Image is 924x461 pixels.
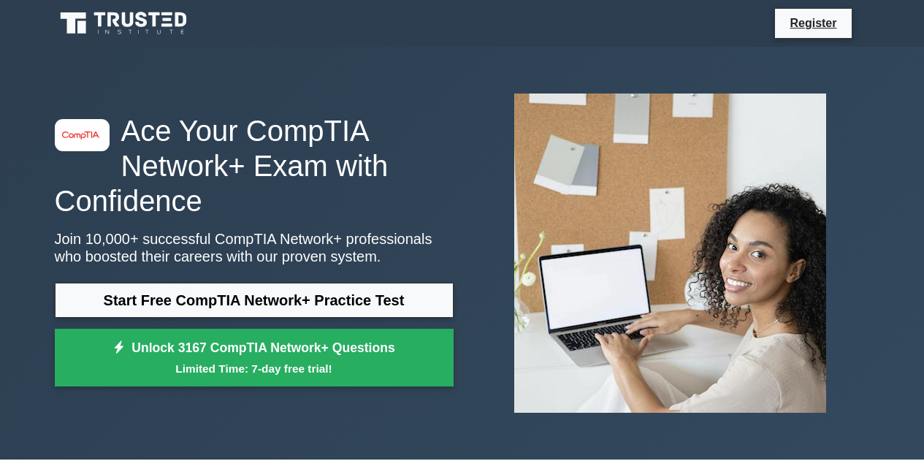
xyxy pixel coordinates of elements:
[781,14,845,32] a: Register
[55,113,454,218] h1: Ace Your CompTIA Network+ Exam with Confidence
[55,329,454,387] a: Unlock 3167 CompTIA Network+ QuestionsLimited Time: 7-day free trial!
[73,360,435,377] small: Limited Time: 7-day free trial!
[55,283,454,318] a: Start Free CompTIA Network+ Practice Test
[55,230,454,265] p: Join 10,000+ successful CompTIA Network+ professionals who boosted their careers with our proven ...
